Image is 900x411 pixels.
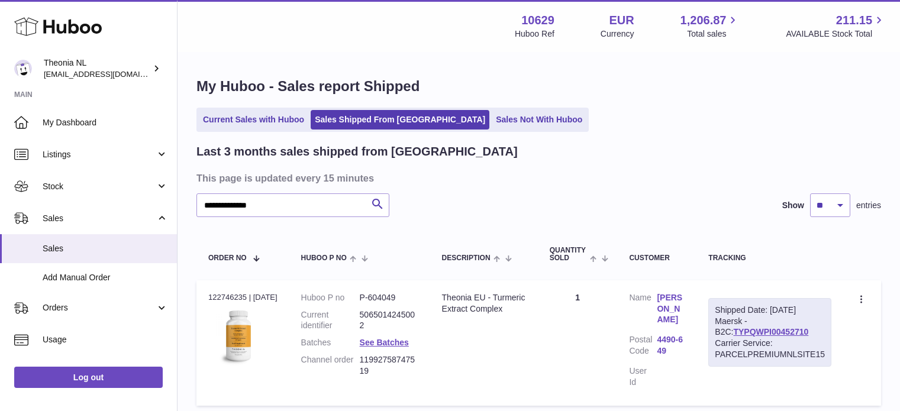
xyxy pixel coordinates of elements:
dt: Huboo P no [301,292,360,303]
span: Usage [43,334,168,345]
span: Orders [43,302,156,313]
div: Huboo Ref [515,28,554,40]
a: Sales Shipped From [GEOGRAPHIC_DATA] [311,110,489,130]
div: Tracking [708,254,831,262]
a: 1,206.87 Total sales [680,12,740,40]
span: Sales [43,243,168,254]
h3: This page is updated every 15 minutes [196,171,878,185]
div: Shipped Date: [DATE] [715,305,825,316]
span: Listings [43,149,156,160]
span: AVAILABLE Stock Total [786,28,886,40]
div: 122746235 | [DATE] [208,292,278,303]
span: entries [856,200,881,211]
dt: Postal Code [629,334,657,360]
dd: 11992758747519 [360,354,418,377]
span: Add Manual Order [43,272,168,283]
span: Sales [43,213,156,224]
span: Stock [43,181,156,192]
strong: 10629 [521,12,554,28]
strong: EUR [609,12,634,28]
label: Show [782,200,804,211]
td: 1 [538,280,618,406]
a: Current Sales with Huboo [199,110,308,130]
dt: User Id [629,365,657,388]
a: See Batches [360,338,409,347]
dt: Current identifier [301,309,360,332]
a: [PERSON_NAME] [657,292,685,326]
dt: Batches [301,337,360,348]
a: 4490-649 [657,334,685,357]
div: Carrier Service: PARCELPREMIUMNLSITE15 [715,338,825,360]
h2: Last 3 months sales shipped from [GEOGRAPHIC_DATA] [196,144,518,160]
span: Quantity Sold [550,247,587,262]
span: [EMAIL_ADDRESS][DOMAIN_NAME] [44,69,174,79]
a: Log out [14,367,163,388]
span: Description [442,254,491,262]
a: TYPQWPI00452710 [733,327,808,336]
img: info@wholesomegoods.eu [14,60,32,77]
a: Sales Not With Huboo [492,110,586,130]
div: Theonia NL [44,57,150,80]
div: Maersk - B2C: [708,298,831,367]
dd: 5065014245002 [360,309,418,332]
span: Order No [208,254,247,262]
dt: Name [629,292,657,329]
span: 1,206.87 [680,12,727,28]
span: Huboo P no [301,254,347,262]
h1: My Huboo - Sales report Shipped [196,77,881,96]
dt: Channel order [301,354,360,377]
a: 211.15 AVAILABLE Stock Total [786,12,886,40]
dd: P-604049 [360,292,418,303]
div: Currency [601,28,634,40]
span: 211.15 [836,12,872,28]
span: Total sales [687,28,740,40]
div: Theonia EU - Turmeric Extract Complex [442,292,526,315]
img: 106291725893031.jpg [208,306,267,365]
span: My Dashboard [43,117,168,128]
div: Customer [629,254,685,262]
